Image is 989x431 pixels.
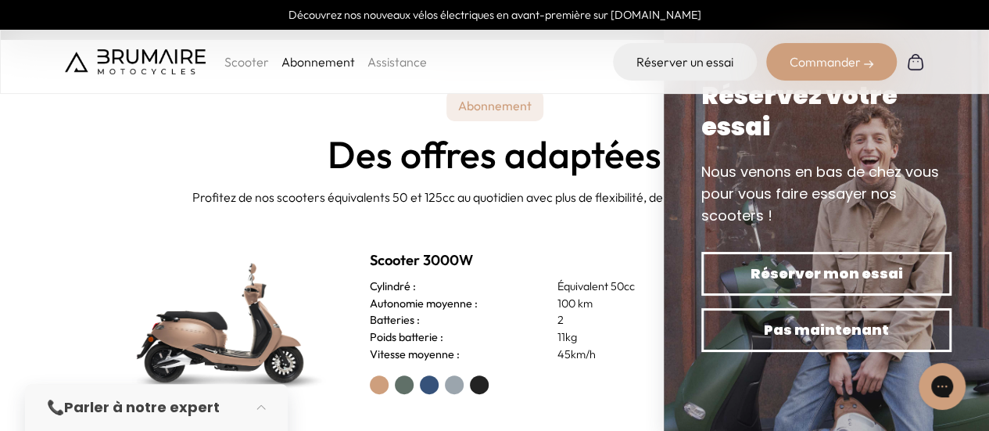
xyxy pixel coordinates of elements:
p: 2 [557,312,681,329]
h3: Cylindré : [370,278,416,296]
p: Équivalent 50cc [557,278,681,296]
div: Commander [766,43,897,81]
img: Brumaire Motocycles [65,49,206,74]
a: Réserver un essai [613,43,757,81]
img: right-arrow-2.png [864,59,873,69]
h3: Vitesse moyenne : [370,347,460,364]
h2: Des offres adaptées [13,134,976,175]
img: Scooter Brumaire vert [114,244,333,400]
iframe: Gorgias live chat messenger [911,357,973,415]
h2: Scooter 3000W [370,250,682,271]
h3: Autonomie moyenne : [370,296,478,313]
h3: Poids batterie : [370,329,443,347]
p: Profitez de nos scooters équivalents 50 et 125cc au quotidien avec plus de flexibilité, de servic... [13,188,976,207]
img: Panier [906,52,925,71]
h3: Batteries : [370,312,420,329]
p: Abonnement [446,90,543,121]
p: 100 km [557,296,681,313]
p: Scooter [224,52,269,71]
p: 45km/h [557,347,681,364]
a: Assistance [367,54,427,70]
a: Abonnement [281,54,355,70]
p: 11kg [557,329,681,347]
